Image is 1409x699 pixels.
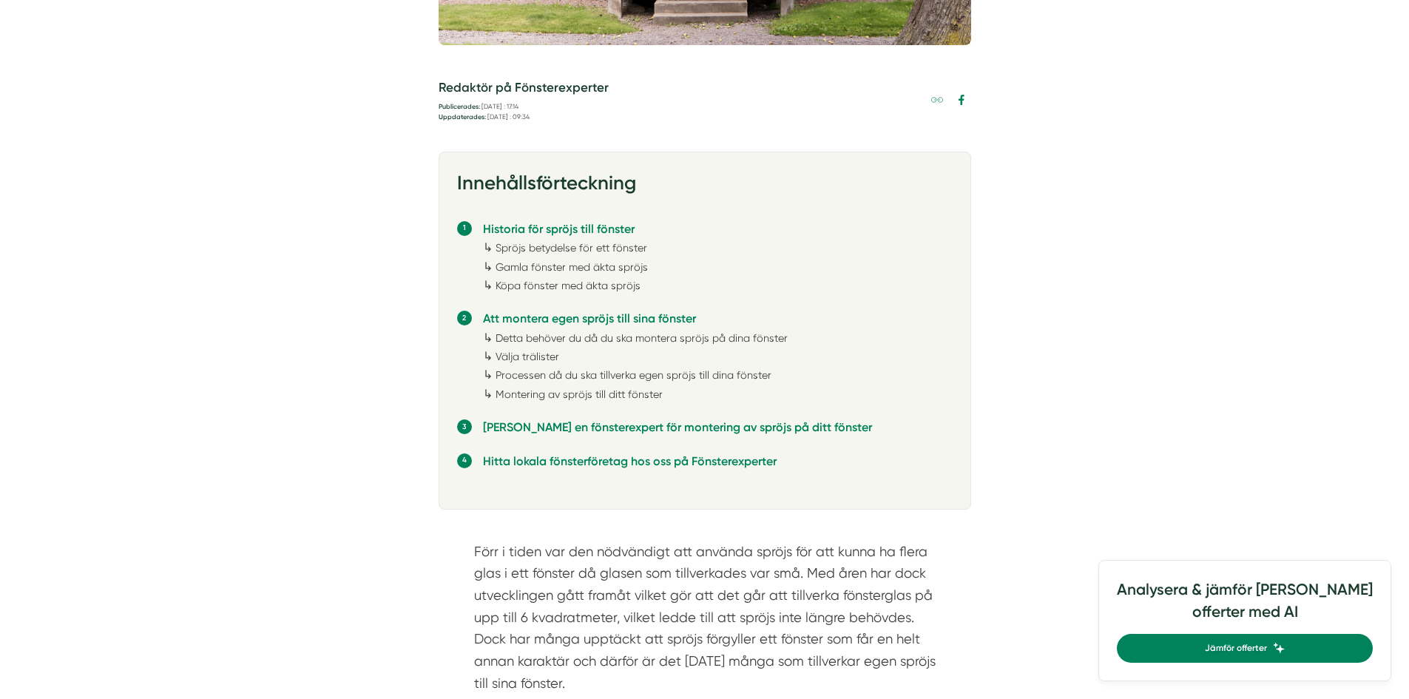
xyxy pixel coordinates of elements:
a: Välja trälister [496,351,559,362]
p: Förr i tiden var den nödvändigt att använda spröjs för att kunna ha flera glas i ett fönster då g... [474,541,936,695]
h5: Redaktör på Fönsterexperter [439,78,609,101]
a: Spröjs betydelse för ett fönster [496,242,647,254]
a: [PERSON_NAME] en fönsterexpert för montering av spröjs på ditt fönster [483,420,872,434]
span: ↳ [483,331,493,345]
a: Montering av spröjs till ditt fönster [496,388,663,400]
time: [DATE] : 09:34 [487,113,530,121]
a: Processen då du ska tillverka egen spröjs till dina fönster [496,369,771,381]
span: ↳ [483,349,493,363]
a: Hitta lokala fönsterföretag hos oss på Fönsterexperter [483,454,777,468]
a: Detta behöver du då du ska montera spröjs på dina fönster [496,332,788,344]
span: ↳ [483,387,493,401]
a: Historia för spröjs till fönster [483,222,635,236]
span: ↳ [483,278,493,292]
a: Dela på Facebook [953,90,971,109]
a: Gamla fönster med äkta spröjs [496,261,648,273]
time: [DATE] : 17:14 [482,103,518,110]
a: Kopiera länk [928,90,947,109]
svg: Facebook [956,94,967,106]
span: ↳ [483,240,493,254]
h3: Innehållsförteckning [457,170,953,204]
span: ↳ [483,368,493,382]
span: ↳ [483,260,493,274]
a: Jämför offerter [1117,634,1373,663]
span: Jämför offerter [1205,641,1267,655]
strong: Publicerades: [439,103,480,110]
strong: Uppdaterades: [439,113,486,121]
a: Köpa fönster med äkta spröjs [496,280,641,291]
h4: Analysera & jämför [PERSON_NAME] offerter med AI [1117,578,1373,634]
a: Att montera egen spröjs till sina fönster [483,311,696,325]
